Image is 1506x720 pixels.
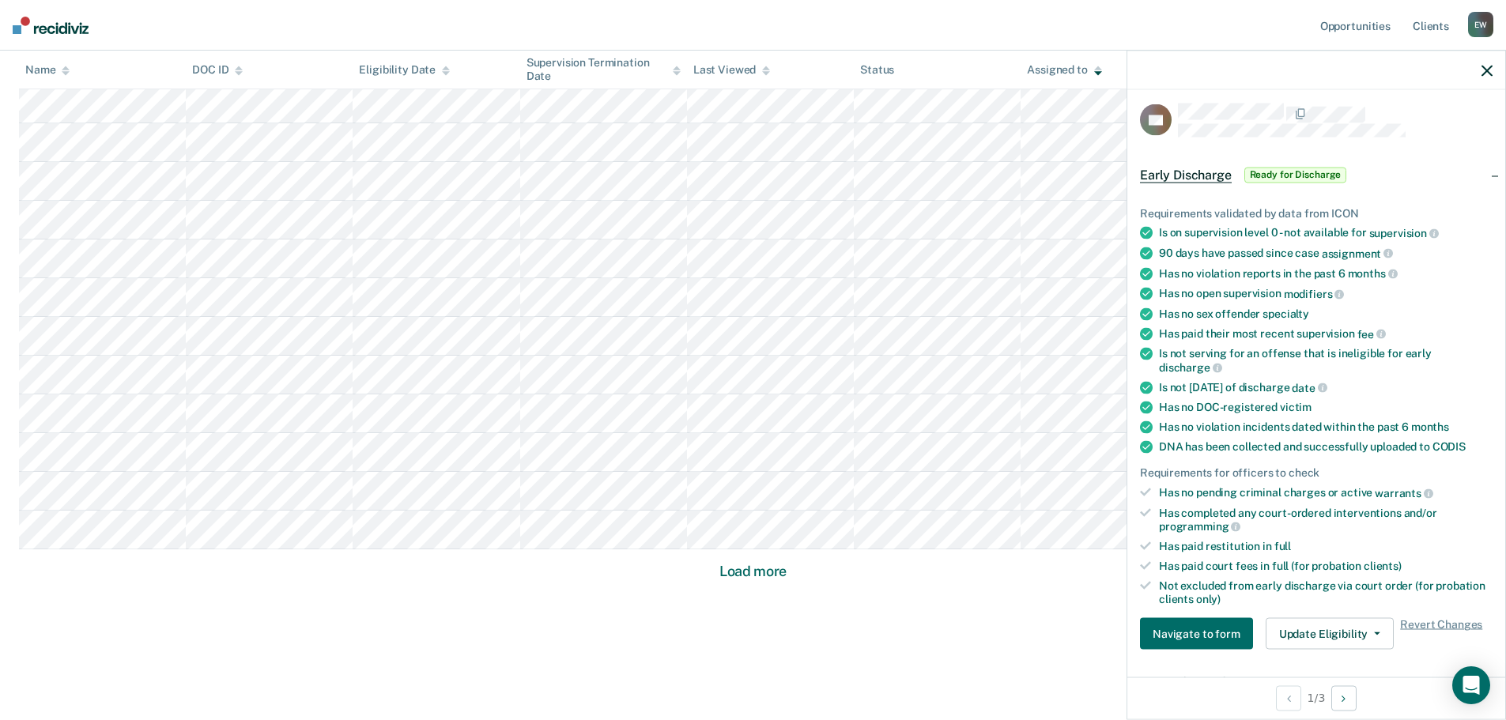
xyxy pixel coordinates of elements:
[1284,287,1345,300] span: modifiers
[1140,618,1253,650] button: Navigate to form
[860,63,894,77] div: Status
[1159,266,1493,281] div: Has no violation reports in the past 6
[1159,380,1493,394] div: Is not [DATE] of discharge
[1159,506,1493,533] div: Has completed any court-ordered interventions and/or
[359,63,450,77] div: Eligibility Date
[693,63,770,77] div: Last Viewed
[1159,246,1493,260] div: 90 days have passed since case
[1140,618,1259,650] a: Navigate to form link
[1400,618,1482,650] span: Revert Changes
[1159,307,1493,320] div: Has no sex offender
[1280,401,1312,413] span: victim
[527,56,681,83] div: Supervision Termination Date
[1159,579,1493,605] div: Not excluded from early discharge via court order (for probation clients
[1348,267,1398,280] span: months
[715,562,791,581] button: Load more
[1292,381,1327,394] span: date
[1159,226,1493,240] div: Is on supervision level 0 - not available for
[1159,347,1493,374] div: Is not serving for an offense that is ineligible for early
[1140,167,1232,183] span: Early Discharge
[1364,559,1402,571] span: clients)
[1331,685,1357,711] button: Next Opportunity
[1140,466,1493,480] div: Requirements for officers to check
[1244,167,1347,183] span: Ready for Discharge
[1127,677,1505,718] div: 1 / 3
[192,63,243,77] div: DOC ID
[1127,149,1505,200] div: Early DischargeReady for Discharge
[1452,666,1490,704] div: Open Intercom Messenger
[1159,486,1493,500] div: Has no pending criminal charges or active
[1159,401,1493,414] div: Has no DOC-registered
[1432,440,1466,453] span: CODIS
[1159,559,1493,572] div: Has paid court fees in full (for probation
[1468,12,1493,37] div: E W
[1140,206,1493,220] div: Requirements validated by data from ICON
[1027,63,1101,77] div: Assigned to
[1159,520,1240,533] span: programming
[1159,420,1493,434] div: Has no violation incidents dated within the past 6
[1159,287,1493,301] div: Has no open supervision
[1263,307,1309,319] span: specialty
[1274,540,1291,552] span: full
[13,17,89,34] img: Recidiviz
[1159,540,1493,553] div: Has paid restitution in
[1411,420,1449,433] span: months
[1266,618,1394,650] button: Update Eligibility
[1375,486,1433,499] span: warrants
[1140,675,1493,688] dt: Action Plans and Notes
[1196,592,1221,605] span: only)
[1357,327,1386,340] span: fee
[1159,440,1493,454] div: DNA has been collected and successfully uploaded to
[1322,247,1393,259] span: assignment
[1369,227,1439,239] span: supervision
[1159,326,1493,341] div: Has paid their most recent supervision
[1159,360,1222,373] span: discharge
[1276,685,1301,711] button: Previous Opportunity
[25,63,70,77] div: Name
